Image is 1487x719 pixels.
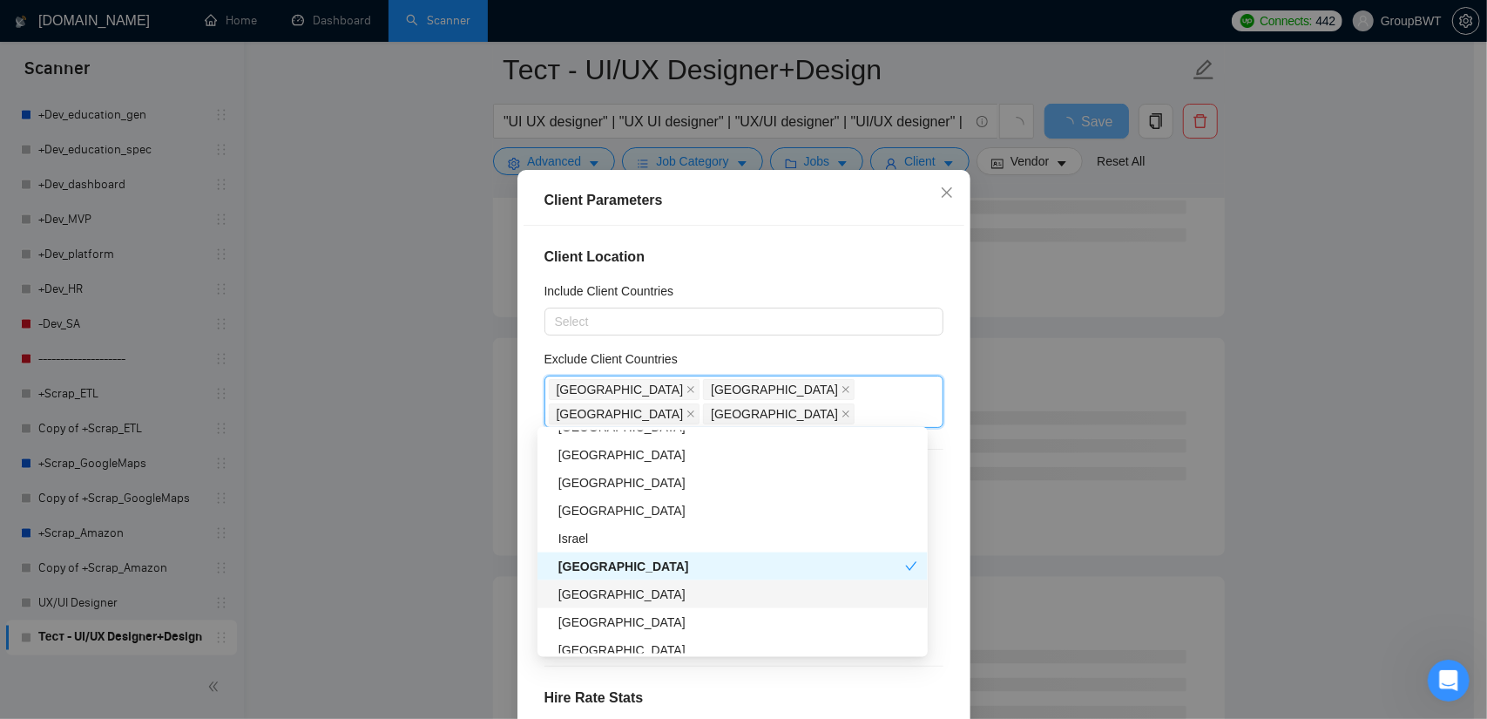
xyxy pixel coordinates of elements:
[537,497,928,525] div: France
[558,613,917,632] div: [GEOGRAPHIC_DATA]
[549,404,700,424] span: Pakistan
[558,445,917,465] div: [GEOGRAPHIC_DATA]
[842,410,850,418] span: close
[703,379,855,400] span: India
[905,560,917,573] span: check
[558,501,917,520] div: [GEOGRAPHIC_DATA]
[558,641,917,660] div: [GEOGRAPHIC_DATA]
[558,585,917,604] div: [GEOGRAPHIC_DATA]
[686,385,695,394] span: close
[537,580,928,608] div: Philippines
[558,557,905,576] div: [GEOGRAPHIC_DATA]
[557,380,684,399] span: [GEOGRAPHIC_DATA]
[537,469,928,497] div: Netherlands
[537,441,928,469] div: Singapore
[711,380,838,399] span: [GEOGRAPHIC_DATA]
[558,529,917,548] div: Israel
[940,186,954,200] span: close
[703,404,855,424] span: Saudi Arabia
[842,385,850,394] span: close
[537,608,928,636] div: Spain
[549,379,700,400] span: Africa
[1428,660,1470,702] iframe: Intercom live chat
[558,473,917,492] div: [GEOGRAPHIC_DATA]
[686,410,695,418] span: close
[544,349,678,369] h5: Exclude Client Countries
[557,404,684,424] span: [GEOGRAPHIC_DATA]
[537,525,928,553] div: Israel
[544,688,943,709] h4: Hire Rate Stats
[544,190,943,211] div: Client Parameters
[923,170,970,217] button: Close
[537,636,928,664] div: Ukraine
[544,247,943,268] h4: Client Location
[544,281,674,301] h5: Include Client Countries
[711,404,838,424] span: [GEOGRAPHIC_DATA]
[537,553,928,580] div: Saudi Arabia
